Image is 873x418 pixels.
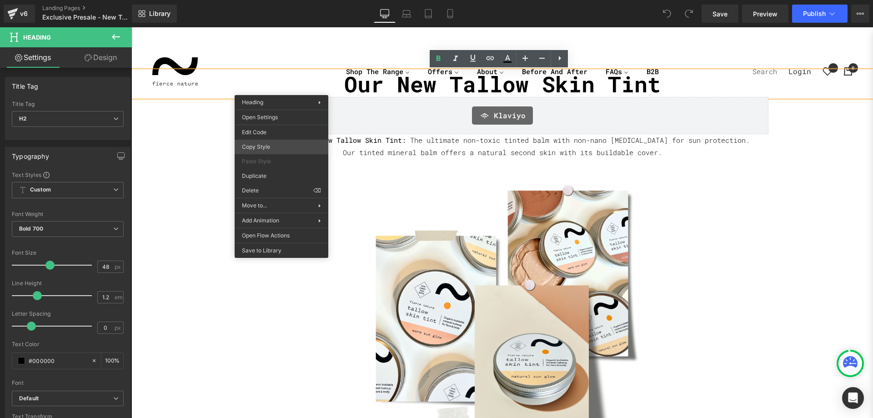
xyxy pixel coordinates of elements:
[19,115,27,122] b: H2
[242,217,318,225] span: Add Animation
[242,247,321,255] span: Save to Library
[18,8,30,20] div: v6
[12,380,124,386] div: Font
[12,211,124,217] div: Font Weight
[30,186,51,194] b: Custom
[712,9,727,19] span: Save
[115,264,122,270] span: px
[123,108,275,117] strong: Introducing our New Tallow Skin Tint:
[851,5,869,23] button: More
[242,172,321,180] span: Duplicate
[149,10,171,18] span: Library
[242,128,321,136] span: Edit Code
[242,232,321,240] span: Open Flow Actions
[242,186,313,195] span: Delete
[362,83,394,94] span: Klaviyo
[242,201,318,210] span: Move to...
[12,171,124,178] div: Text Styles
[842,387,864,409] div: Open Intercom Messenger
[396,5,417,23] a: Laptop
[742,5,788,23] a: Preview
[68,47,134,68] a: Design
[105,119,637,131] p: Our tinted mineral balm offers a natural second skin with its buildable cover.
[439,5,461,23] a: Mobile
[242,99,263,106] span: Heading
[12,280,124,287] div: Line Height
[29,356,87,366] input: Color
[658,5,676,23] button: Undo
[12,250,124,256] div: Font Size
[12,341,124,347] div: Text Color
[792,5,848,23] button: Publish
[417,5,439,23] a: Tablet
[12,101,124,107] div: Title Tag
[12,147,49,160] div: Typography
[132,5,177,23] a: New Library
[242,143,321,151] span: Copy Style
[374,5,396,23] a: Desktop
[19,395,39,403] i: Default
[12,77,39,90] div: Title Tag
[19,225,43,232] b: Bold 700
[42,5,147,12] a: Landing Pages
[313,186,321,195] span: ⌫
[101,353,123,369] div: %
[4,5,35,23] a: v6
[803,10,826,17] span: Publish
[115,294,122,300] span: em
[242,113,321,121] span: Open Settings
[115,325,122,331] span: px
[23,34,51,41] span: Heading
[242,157,321,166] span: Paste Style
[12,311,124,317] div: Letter Spacing
[42,14,130,21] span: Exclusive Presale - New Tallow Skin Tint
[753,9,778,19] span: Preview
[680,5,698,23] button: Redo
[279,108,618,117] span: The ultimate non-toxic tinted balm with non-nano [MEDICAL_DATA] for sun protection.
